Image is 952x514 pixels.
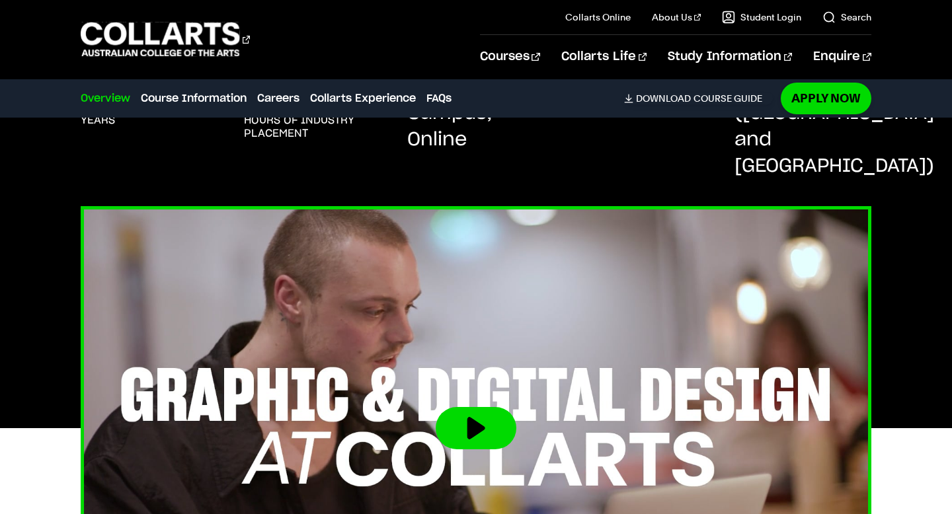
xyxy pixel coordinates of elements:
[141,91,247,106] a: Course Information
[813,35,871,79] a: Enquire
[781,83,871,114] a: Apply Now
[81,114,115,127] h3: years
[426,91,452,106] a: FAQs
[244,114,381,140] h3: hours of industry placement
[480,35,540,79] a: Courses
[81,20,250,58] div: Go to homepage
[652,11,701,24] a: About Us
[561,35,647,79] a: Collarts Life
[310,91,416,106] a: Collarts Experience
[81,91,130,106] a: Overview
[668,35,792,79] a: Study Information
[565,11,631,24] a: Collarts Online
[722,11,801,24] a: Student Login
[734,74,934,180] p: [GEOGRAPHIC_DATA] ([GEOGRAPHIC_DATA] and [GEOGRAPHIC_DATA])
[257,91,299,106] a: Careers
[636,92,691,104] span: Download
[624,92,773,104] a: DownloadCourse Guide
[822,11,871,24] a: Search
